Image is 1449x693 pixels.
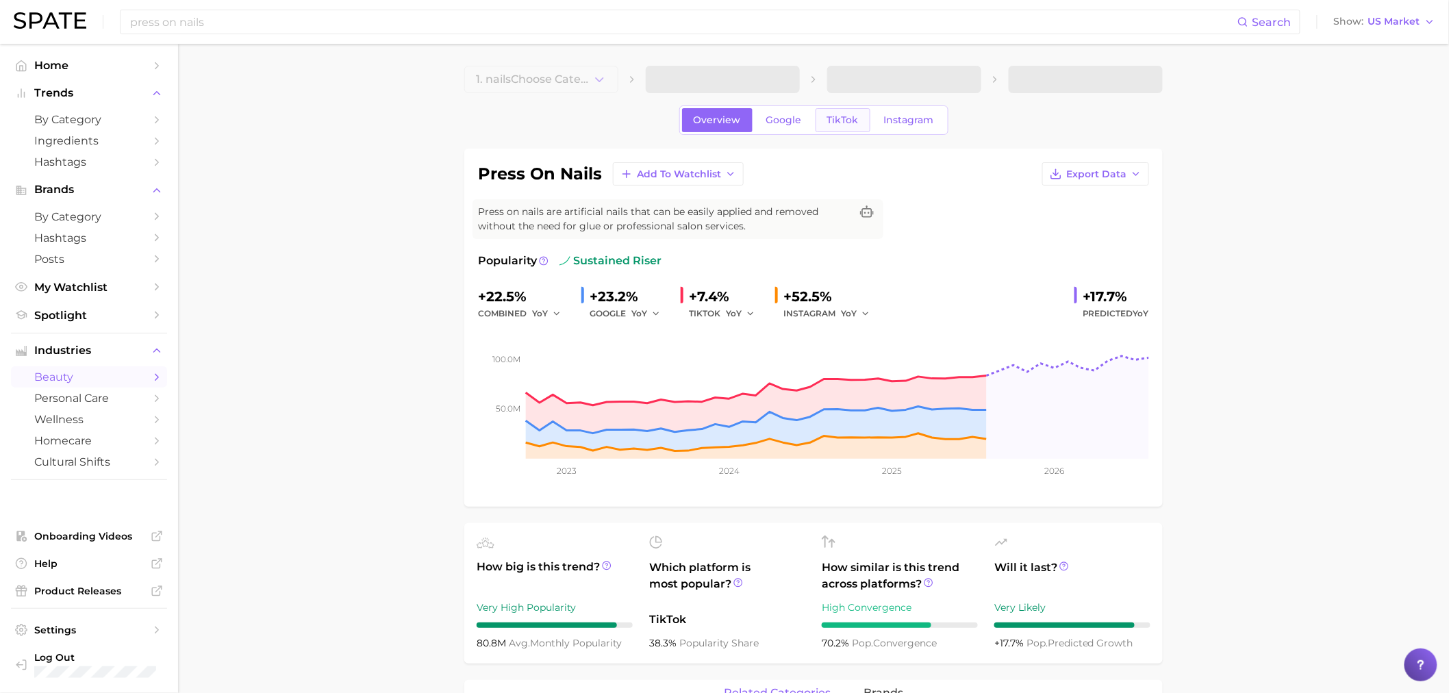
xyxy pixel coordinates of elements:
div: combined [478,305,570,322]
div: +7.4% [689,286,764,307]
span: 70.2% [822,637,852,649]
a: My Watchlist [11,277,167,298]
span: personal care [34,392,144,405]
span: Spotlight [34,309,144,322]
span: predicted growth [1026,637,1133,649]
span: Hashtags [34,231,144,244]
span: Help [34,557,144,570]
a: Spotlight [11,305,167,326]
span: convergence [852,637,937,649]
a: Onboarding Videos [11,526,167,546]
a: personal care [11,388,167,409]
a: beauty [11,366,167,388]
span: by Category [34,210,144,223]
a: wellness [11,409,167,430]
div: +52.5% [783,286,879,307]
a: Settings [11,620,167,640]
span: Log Out [34,651,219,664]
button: Industries [11,340,167,361]
tspan: 2025 [882,466,902,476]
div: +22.5% [478,286,570,307]
a: Ingredients [11,130,167,151]
a: by Category [11,109,167,130]
div: INSTAGRAM [783,305,879,322]
span: by Category [34,113,144,126]
span: US Market [1368,18,1420,25]
span: Posts [34,253,144,266]
tspan: 2026 [1045,466,1065,476]
span: +17.7% [994,637,1026,649]
span: My Watchlist [34,281,144,294]
a: Home [11,55,167,76]
button: Add to Watchlist [613,162,744,186]
div: +17.7% [1083,286,1149,307]
a: Log out. Currently logged in with e-mail lauren.alexander@emersongroup.com. [11,647,167,682]
button: YoY [726,305,755,322]
span: Ingredients [34,134,144,147]
span: YoY [1133,308,1149,318]
button: Export Data [1042,162,1149,186]
span: TikTok [827,114,859,126]
div: 7 / 10 [822,622,978,628]
div: 9 / 10 [994,622,1150,628]
span: Trends [34,87,144,99]
span: Hashtags [34,155,144,168]
span: Product Releases [34,585,144,597]
div: TIKTOK [689,305,764,322]
span: YoY [631,307,647,319]
span: homecare [34,434,144,447]
span: 80.8m [477,637,509,649]
span: 1. nails Choose Category [476,73,592,86]
span: Industries [34,344,144,357]
div: 9 / 10 [477,622,633,628]
button: Brands [11,179,167,200]
span: Settings [34,624,144,636]
span: Will it last? [994,559,1150,592]
a: Instagram [872,108,946,132]
span: Export Data [1066,168,1126,180]
span: YoY [841,307,857,319]
span: Overview [694,114,741,126]
span: Which platform is most popular? [649,559,805,605]
div: High Convergence [822,599,978,616]
span: Search [1252,16,1291,29]
span: Add to Watchlist [637,168,721,180]
span: cultural shifts [34,455,144,468]
img: sustained riser [559,255,570,266]
a: homecare [11,430,167,451]
span: popularity share [679,637,759,649]
a: Posts [11,249,167,270]
a: TikTok [816,108,870,132]
img: SPATE [14,12,86,29]
abbr: average [509,637,530,649]
span: How big is this trend? [477,559,633,592]
button: YoY [841,305,870,322]
a: Google [755,108,814,132]
span: beauty [34,370,144,383]
span: Press on nails are artificial nails that can be easily applied and removed without the need for g... [478,205,850,234]
div: Very Likely [994,599,1150,616]
button: 1. nailsChoose Category [464,66,618,93]
span: Home [34,59,144,72]
span: 38.3% [649,637,679,649]
button: YoY [532,305,562,322]
input: Search here for a brand, industry, or ingredient [129,10,1237,34]
a: by Category [11,206,167,227]
a: Hashtags [11,151,167,173]
span: YoY [532,307,548,319]
a: Overview [682,108,753,132]
button: YoY [631,305,661,322]
div: GOOGLE [590,305,670,322]
a: Help [11,553,167,574]
span: TikTok [649,612,805,628]
button: Trends [11,83,167,103]
div: Very High Popularity [477,599,633,616]
span: How similar is this trend across platforms? [822,559,978,592]
tspan: 2023 [557,466,577,476]
span: Brands [34,184,144,196]
abbr: popularity index [1026,637,1048,649]
span: Google [766,114,802,126]
span: Instagram [884,114,934,126]
a: Hashtags [11,227,167,249]
span: YoY [726,307,742,319]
